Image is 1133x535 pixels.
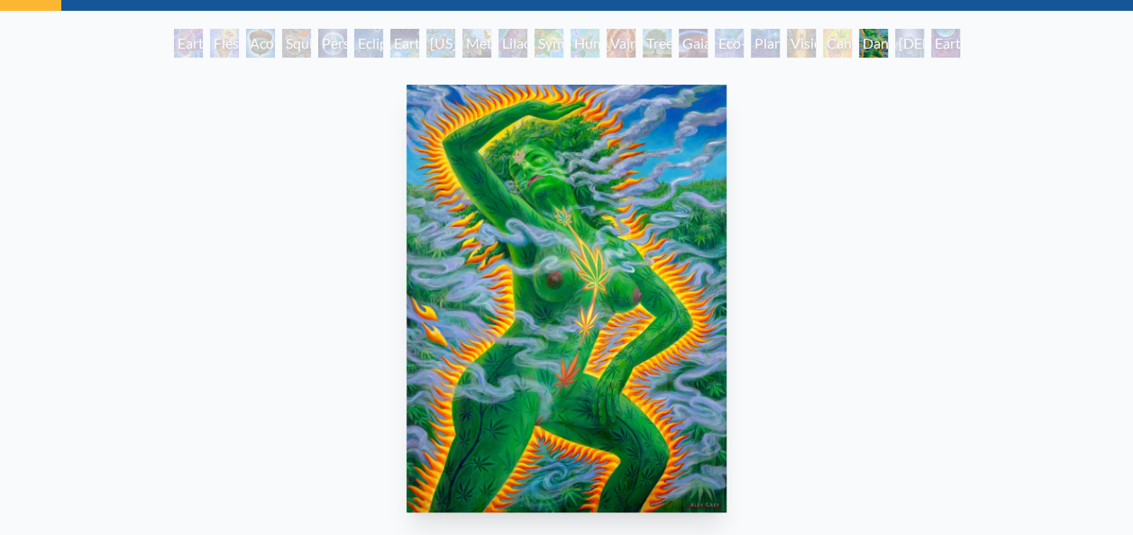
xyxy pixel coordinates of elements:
div: Acorn Dream [246,29,275,58]
div: Earth Witness [174,29,203,58]
div: Eco-Atlas [715,29,744,58]
div: Vajra Horse [607,29,635,58]
div: Flesh of the Gods [210,29,239,58]
div: Symbiosis: Gall Wasp & Oak Tree [535,29,563,58]
div: Dance of Cannabia [859,29,888,58]
div: [US_STATE] Song [426,29,455,58]
div: Gaia [679,29,708,58]
div: Cannabis Mudra [823,29,852,58]
div: Person Planet [318,29,347,58]
div: [DEMOGRAPHIC_DATA] in the Ocean of Awareness [895,29,924,58]
div: Humming Bird [571,29,599,58]
div: Squirrel [282,29,311,58]
div: Planetary Prayers [751,29,780,58]
div: Vision Tree [787,29,816,58]
div: Earthmind [931,29,960,58]
img: Dance-of-Cannabia-2014-Alex-Grey-watermarked.jpg [407,85,726,512]
div: Lilacs [498,29,527,58]
div: Earth Energies [390,29,419,58]
div: Metamorphosis [462,29,491,58]
div: Eclipse [354,29,383,58]
div: Tree & Person [643,29,672,58]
